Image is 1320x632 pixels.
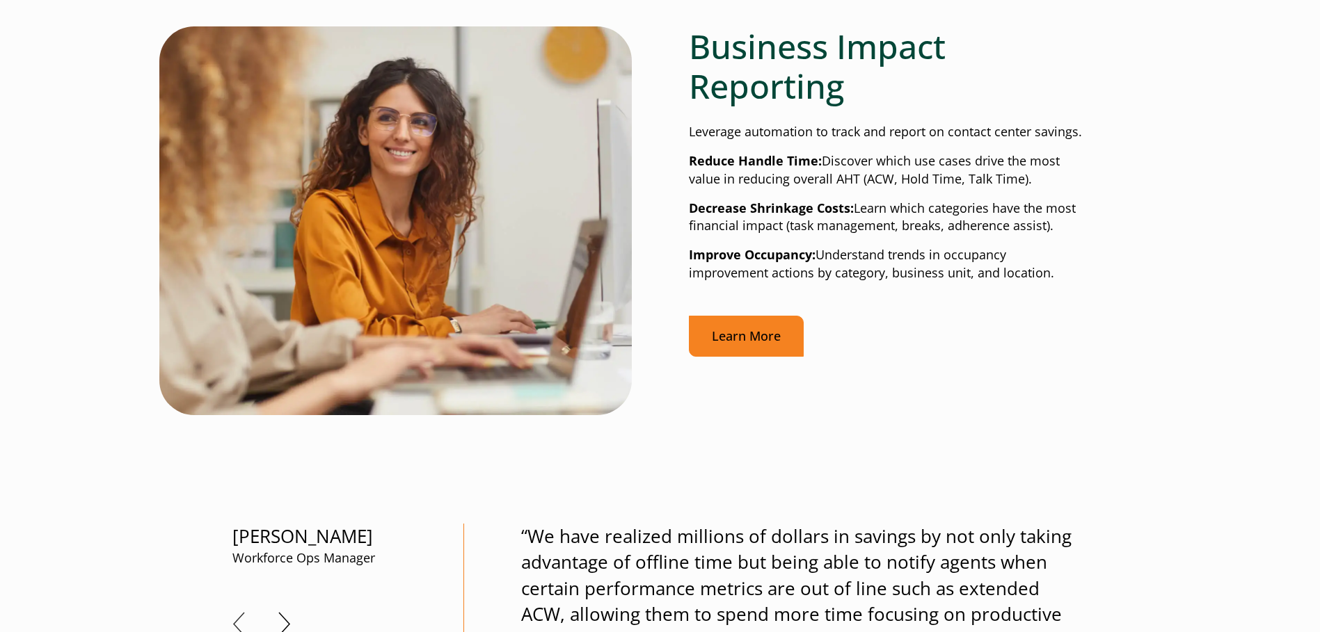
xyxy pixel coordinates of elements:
[689,123,1088,141] p: Leverage automation to track and report on contact center savings.
[689,200,854,216] strong: Decrease Shrinkage Costs:
[689,200,1088,236] p: Learn which categories have the most financial impact (task management, breaks, adherence assist).
[689,316,804,357] a: Learn More
[232,524,406,567] span: [PERSON_NAME]
[689,152,822,169] strong: Reduce Handle Time:
[689,246,816,263] strong: Improve Occupancy:
[159,26,632,415] img: Two women sitting at a desk at work smiling at each other while on laptops
[689,26,1088,106] h2: Business Impact Reporting
[232,549,406,567] span: Workforce Ops Manager
[689,152,1088,188] p: Discover which use cases drive the most value in reducing overall AHT (ACW, Hold Time, Talk Time).
[689,246,1088,282] p: Understand trends in occupancy improvement actions by category, business unit, and location.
